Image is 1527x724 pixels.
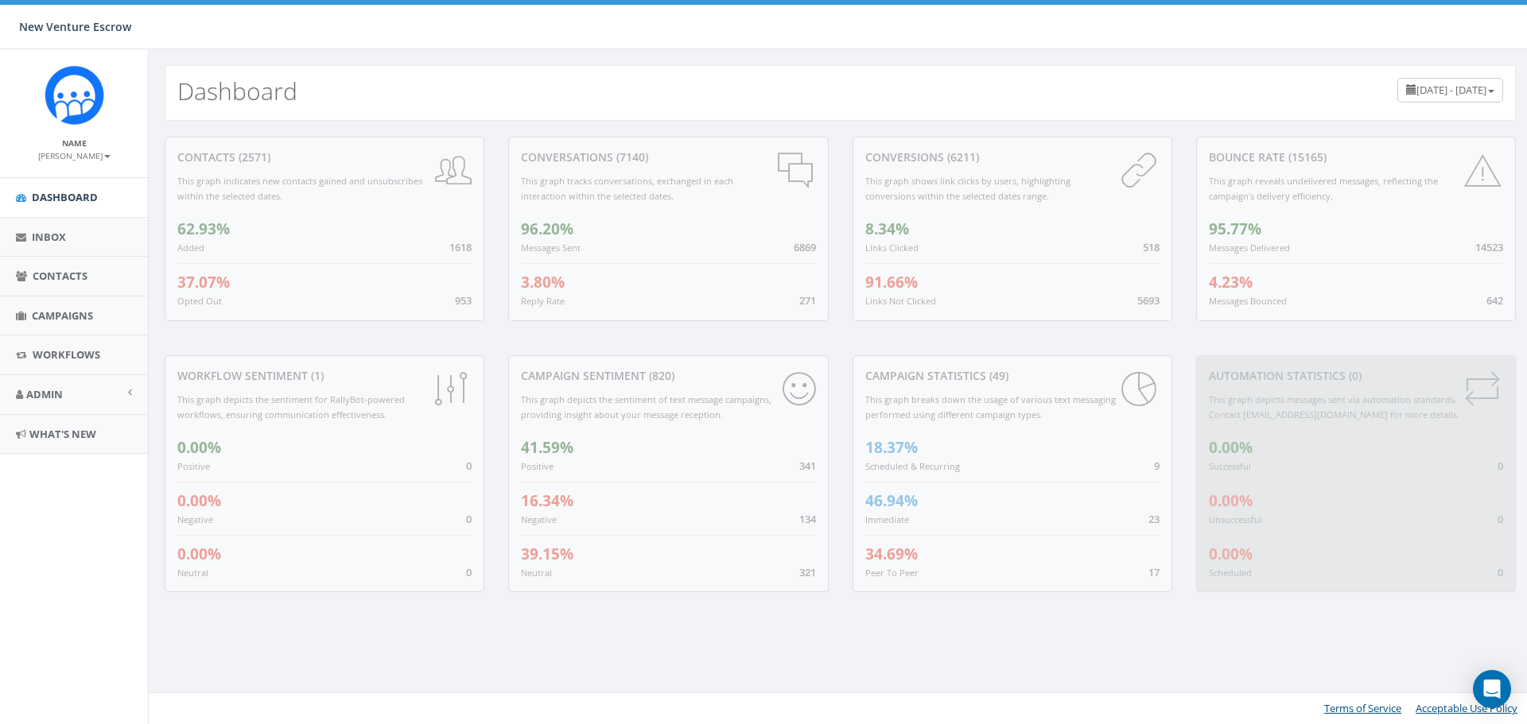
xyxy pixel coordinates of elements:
[865,567,919,579] small: Peer To Peer
[466,565,472,579] span: 0
[1285,149,1327,165] span: (15165)
[177,513,213,525] small: Negative
[865,149,1160,165] div: conversions
[865,368,1160,384] div: Campaign Statistics
[177,567,208,579] small: Neutral
[865,295,936,307] small: Links Not Clicked
[521,513,557,525] small: Negative
[865,544,918,564] span: 34.69%
[1473,670,1511,708] div: Open Intercom Messenger
[521,368,815,384] div: Campaign Sentiment
[38,150,111,161] small: [PERSON_NAME]
[799,293,816,308] span: 271
[33,269,87,283] span: Contacts
[19,19,131,34] span: New Venture Escrow
[1324,701,1401,715] a: Terms of Service
[1209,437,1253,458] span: 0.00%
[865,242,919,254] small: Links Clicked
[1209,368,1503,384] div: Automation Statistics
[177,368,472,384] div: Workflow Sentiment
[26,387,63,401] span: Admin
[466,512,472,526] span: 0
[466,459,472,473] span: 0
[1209,490,1253,511] span: 0.00%
[521,175,733,202] small: This graph tracks conversations, exchanged in each interaction within the selected dates.
[177,437,221,458] span: 0.00%
[986,368,1008,383] span: (49)
[449,240,472,254] span: 1618
[865,219,909,239] span: 8.34%
[521,149,815,165] div: conversations
[1148,512,1160,526] span: 23
[865,513,909,525] small: Immediate
[62,137,87,149] small: Name
[865,460,960,472] small: Scheduled & Recurring
[1209,513,1262,525] small: Unsuccessful
[865,393,1116,420] small: This graph breaks down the usage of various text messaging performed using different campaign types.
[177,149,472,165] div: contacts
[1346,368,1362,383] span: (0)
[1209,219,1261,239] span: 95.77%
[944,149,979,165] span: (6211)
[32,230,66,244] span: Inbox
[1209,295,1287,307] small: Messages Bounced
[865,272,918,292] span: 91.66%
[1209,175,1438,202] small: This graph reveals undelivered messages, reflecting the campaign's delivery efficiency.
[177,242,204,254] small: Added
[177,175,422,202] small: This graph indicates new contacts gained and unsubscribes within the selected dates.
[1498,459,1503,473] span: 0
[799,459,816,473] span: 341
[799,512,816,526] span: 134
[38,148,111,162] a: [PERSON_NAME]
[308,368,324,383] span: (1)
[521,393,771,420] small: This graph depicts the sentiment of text message campaigns, providing insight about your message ...
[177,272,230,292] span: 37.07%
[865,437,918,458] span: 18.37%
[521,242,581,254] small: Messages Sent
[29,427,96,441] span: What's New
[521,272,565,292] span: 3.80%
[1209,242,1290,254] small: Messages Delivered
[1209,544,1253,564] span: 0.00%
[646,368,674,383] span: (820)
[794,240,816,254] span: 6869
[1209,567,1252,579] small: Scheduled
[32,190,98,204] span: Dashboard
[1209,272,1253,292] span: 4.23%
[521,295,565,307] small: Reply Rate
[1486,293,1503,308] span: 642
[799,565,816,579] span: 321
[235,149,270,165] span: (2571)
[1154,459,1160,473] span: 9
[1209,149,1503,165] div: Bounce Rate
[1148,565,1160,579] span: 17
[865,490,918,511] span: 46.94%
[1498,565,1503,579] span: 0
[1416,83,1486,97] span: [DATE] - [DATE]
[521,219,573,239] span: 96.20%
[1209,393,1459,420] small: This graph depicts messages sent via automation standards. Contact [EMAIL_ADDRESS][DOMAIN_NAME] f...
[33,347,100,362] span: Workflows
[613,149,648,165] span: (7140)
[177,219,230,239] span: 62.93%
[177,544,221,564] span: 0.00%
[455,293,472,308] span: 953
[521,437,573,458] span: 41.59%
[1137,293,1160,308] span: 5693
[865,175,1070,202] small: This graph shows link clicks by users, highlighting conversions within the selected dates range.
[45,65,104,125] img: Rally_Corp_Icon_1.png
[1143,240,1160,254] span: 518
[1498,512,1503,526] span: 0
[32,308,93,323] span: Campaigns
[1209,460,1251,472] small: Successful
[177,460,210,472] small: Positive
[177,295,222,307] small: Opted Out
[1475,240,1503,254] span: 14523
[177,393,405,420] small: This graph depicts the sentiment for RallyBot-powered workflows, ensuring communication effective...
[521,460,554,472] small: Positive
[521,490,573,511] span: 16.34%
[521,567,552,579] small: Neutral
[521,544,573,564] span: 39.15%
[1416,701,1517,715] a: Acceptable Use Policy
[177,78,297,104] h2: Dashboard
